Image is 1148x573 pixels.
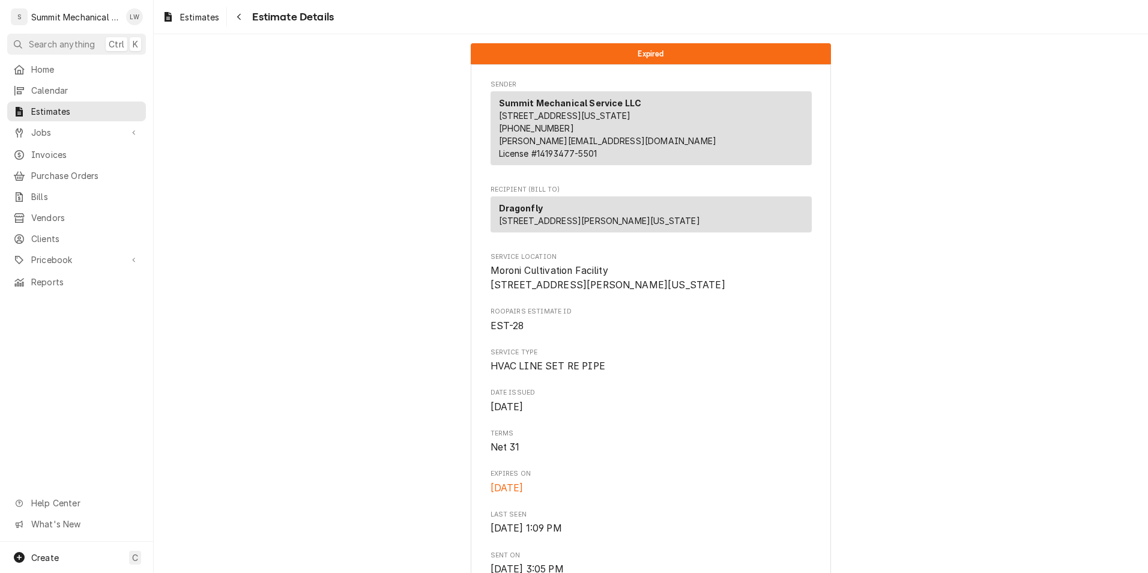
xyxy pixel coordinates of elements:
[7,229,146,249] a: Clients
[491,388,812,398] span: Date Issued
[491,359,812,374] span: Service Type
[31,126,122,139] span: Jobs
[499,111,631,121] span: [STREET_ADDRESS][US_STATE]
[126,8,143,25] div: Landon Weeks's Avatar
[491,388,812,414] div: Date Issued
[491,185,812,238] div: Estimate Recipient
[7,208,146,228] a: Vendors
[499,216,700,226] span: [STREET_ADDRESS][PERSON_NAME][US_STATE]
[133,38,138,50] span: K
[229,7,249,26] button: Navigate back
[491,252,812,262] span: Service Location
[491,307,812,333] div: Roopairs Estimate ID
[491,307,812,317] span: Roopairs Estimate ID
[638,50,663,58] span: Expired
[491,523,562,534] span: [DATE] 1:09 PM
[249,9,334,25] span: Estimate Details
[491,469,812,495] div: Expires On
[7,123,146,142] a: Go to Jobs
[31,497,139,509] span: Help Center
[31,232,140,245] span: Clients
[157,7,224,27] a: Estimates
[180,11,219,23] span: Estimates
[31,11,119,23] div: Summit Mechanical Service LLC
[491,91,812,165] div: Sender
[31,211,140,224] span: Vendors
[132,551,138,564] span: C
[499,136,717,146] a: [PERSON_NAME][EMAIL_ADDRESS][DOMAIN_NAME]
[491,91,812,170] div: Sender
[31,276,140,288] span: Reports
[491,80,812,171] div: Estimate Sender
[491,429,812,455] div: Terms
[31,518,139,530] span: What's New
[491,265,725,291] span: Moroni Cultivation Facility [STREET_ADDRESS][PERSON_NAME][US_STATE]
[491,441,520,453] span: Net 31
[491,510,812,536] div: Last Seen
[7,514,146,534] a: Go to What's New
[31,105,140,118] span: Estimates
[7,80,146,100] a: Calendar
[491,319,812,333] span: Roopairs Estimate ID
[7,493,146,513] a: Go to Help Center
[491,469,812,479] span: Expires On
[491,429,812,438] span: Terms
[499,123,574,133] a: [PHONE_NUMBER]
[31,190,140,203] span: Bills
[491,348,812,374] div: Service Type
[31,253,122,266] span: Pricebook
[7,187,146,207] a: Bills
[31,169,140,182] span: Purchase Orders
[126,8,143,25] div: LW
[491,320,524,332] span: EST-28
[491,481,812,496] span: Expires On
[31,84,140,97] span: Calendar
[7,272,146,292] a: Reports
[31,63,140,76] span: Home
[499,203,543,213] strong: Dragonfly
[491,440,812,455] span: Terms
[491,482,524,494] span: [DATE]
[7,34,146,55] button: Search anythingCtrlK
[7,102,146,121] a: Estimates
[491,521,812,536] span: Last Seen
[471,43,831,64] div: Status
[491,400,812,414] span: Date Issued
[31,148,140,161] span: Invoices
[491,196,812,232] div: Recipient (Bill To)
[491,264,812,292] span: Service Location
[7,166,146,186] a: Purchase Orders
[491,196,812,237] div: Recipient (Bill To)
[491,80,812,89] span: Sender
[7,250,146,270] a: Go to Pricebook
[31,553,59,563] span: Create
[7,145,146,165] a: Invoices
[491,401,524,413] span: [DATE]
[491,510,812,520] span: Last Seen
[499,98,642,108] strong: Summit Mechanical Service LLC
[491,185,812,195] span: Recipient (Bill To)
[499,148,597,159] span: License # 14193477-5501
[11,8,28,25] div: S
[491,348,812,357] span: Service Type
[109,38,124,50] span: Ctrl
[491,252,812,293] div: Service Location
[491,360,605,372] span: HVAC LINE SET RE PIPE
[491,551,812,560] span: Sent On
[29,38,95,50] span: Search anything
[7,59,146,79] a: Home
